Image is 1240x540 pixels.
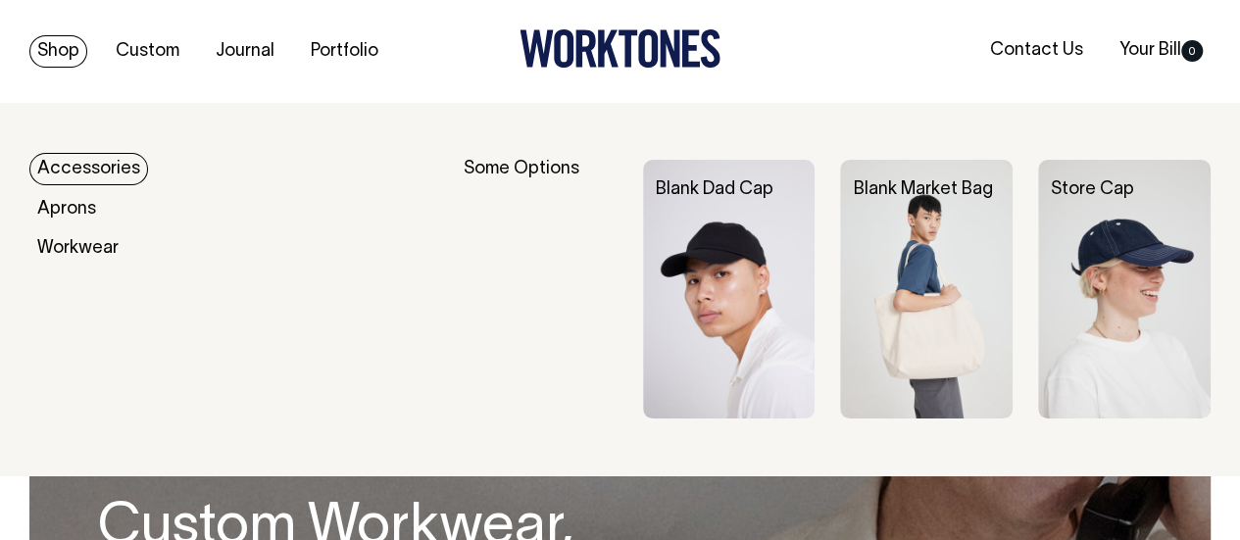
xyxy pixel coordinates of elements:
[1038,160,1211,418] img: Store Cap
[853,181,992,198] a: Blank Market Bag
[29,153,148,185] a: Accessories
[840,160,1013,418] img: Blank Market Bag
[303,35,386,68] a: Portfolio
[29,35,87,68] a: Shop
[656,181,773,198] a: Blank Dad Cap
[643,160,816,418] img: Blank Dad Cap
[464,160,618,418] div: Some Options
[29,193,104,225] a: Aprons
[1051,181,1134,198] a: Store Cap
[982,34,1091,67] a: Contact Us
[1112,34,1211,67] a: Your Bill0
[208,35,282,68] a: Journal
[108,35,187,68] a: Custom
[1181,40,1203,62] span: 0
[29,232,126,265] a: Workwear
